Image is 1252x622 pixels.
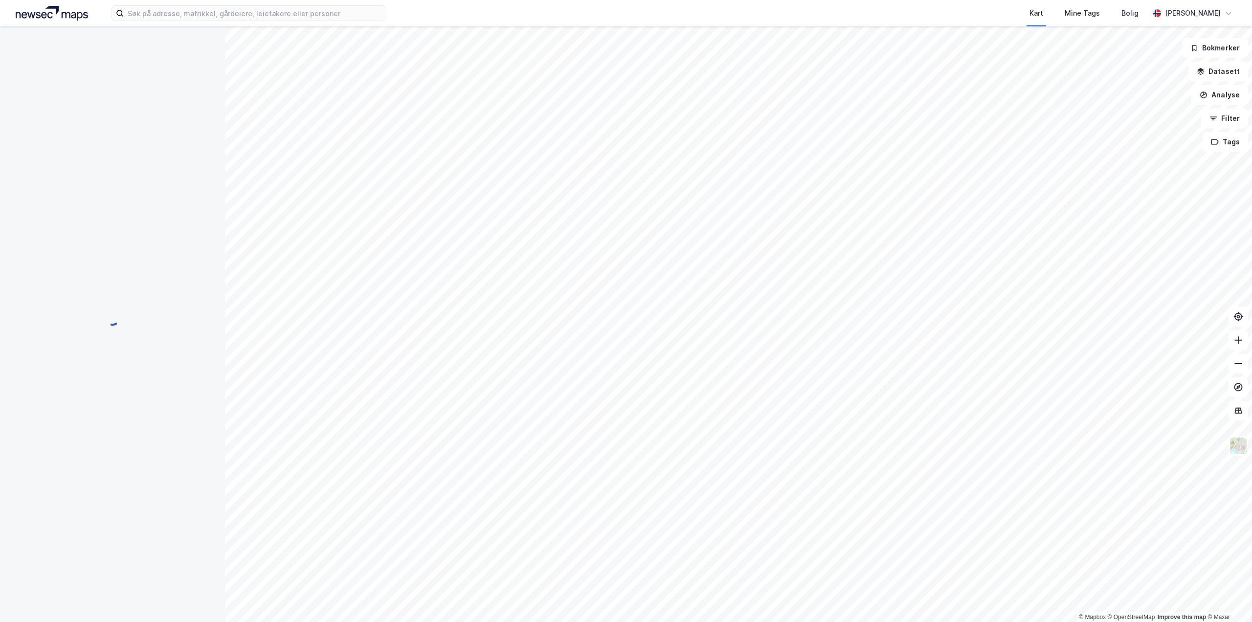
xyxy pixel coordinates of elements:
[105,311,120,326] img: spinner.a6d8c91a73a9ac5275cf975e30b51cfb.svg
[124,6,385,21] input: Søk på adresse, matrikkel, gårdeiere, leietakere eller personer
[1108,614,1155,621] a: OpenStreetMap
[1182,38,1248,58] button: Bokmerker
[1203,575,1252,622] iframe: Chat Widget
[1121,7,1139,19] div: Bolig
[1229,437,1248,455] img: Z
[1203,132,1248,152] button: Tags
[1165,7,1221,19] div: [PERSON_NAME]
[1079,614,1106,621] a: Mapbox
[1065,7,1100,19] div: Mine Tags
[1158,614,1206,621] a: Improve this map
[1203,575,1252,622] div: Kontrollprogram for chat
[16,6,88,21] img: logo.a4113a55bc3d86da70a041830d287a7e.svg
[1029,7,1043,19] div: Kart
[1191,85,1248,105] button: Analyse
[1201,109,1248,128] button: Filter
[1188,62,1248,81] button: Datasett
